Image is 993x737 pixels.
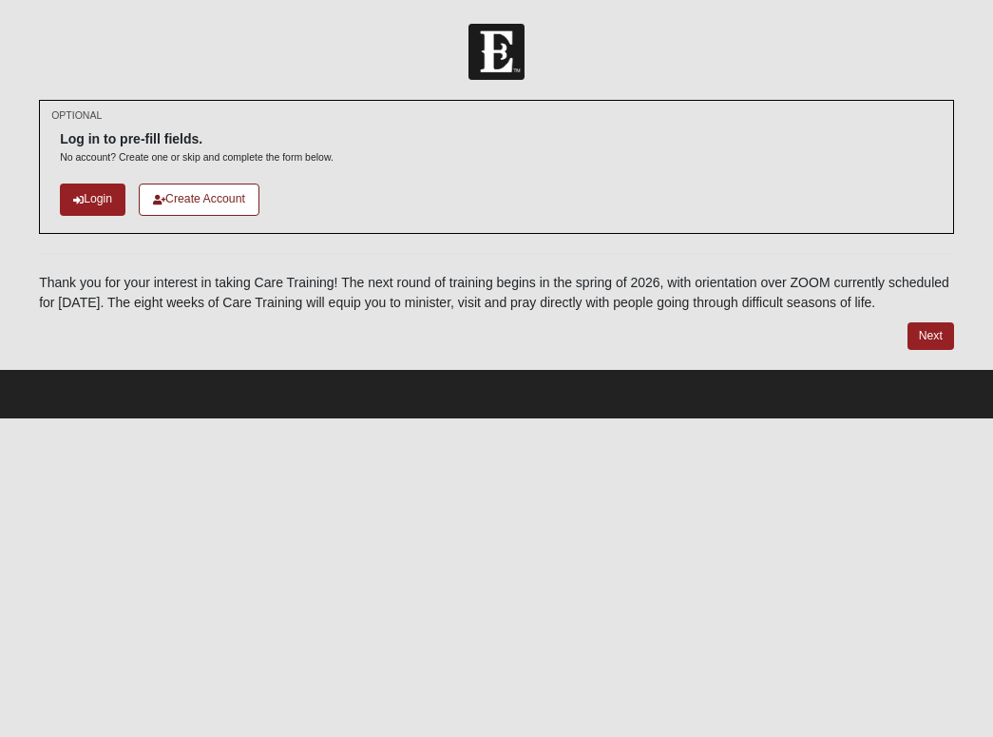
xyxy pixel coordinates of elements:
[468,24,525,80] img: Church of Eleven22 Logo
[60,184,125,215] a: Login
[907,322,954,350] a: Next
[139,184,259,215] a: Create Account
[39,273,954,313] p: Thank you for your interest in taking Care Training! The next round of training begins in the spr...
[51,108,102,123] small: OPTIONAL
[60,131,334,147] h6: Log in to pre-fill fields.
[60,150,334,165] p: No account? Create one or skip and complete the form below.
